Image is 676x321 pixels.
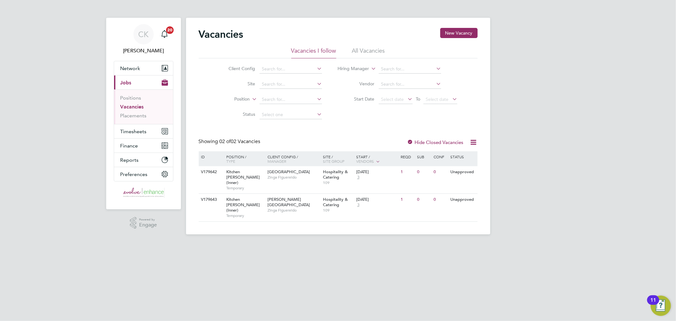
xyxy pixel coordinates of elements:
button: New Vacancy [440,28,478,38]
a: CK[PERSON_NAME] [114,24,173,55]
span: Temporary [226,186,264,191]
input: Search for... [260,95,322,104]
span: Site Group [323,159,344,164]
span: [GEOGRAPHIC_DATA] [267,169,310,174]
span: Zinga Figuereido [267,175,320,180]
a: 20 [158,24,171,44]
span: Hospitality & Catering [323,197,348,207]
div: Position / [222,151,266,167]
span: Engage [139,222,157,228]
span: [PERSON_NAME][GEOGRAPHIC_DATA] [267,197,310,207]
div: 1 [399,194,415,206]
span: To [414,95,422,103]
span: Select date [426,96,448,102]
button: Finance [114,139,173,153]
span: Select date [381,96,404,102]
label: Site [219,81,255,87]
nav: Main navigation [106,18,181,209]
span: Network [120,65,140,71]
span: Kitchen [PERSON_NAME] (Inner) [226,169,260,185]
div: Unapproved [449,166,476,178]
img: evolvehospitality-logo-retina.png [122,188,164,198]
a: Go to home page [114,188,173,198]
div: Sub [415,151,432,162]
label: Vendor [338,81,374,87]
div: Showing [199,138,262,145]
span: 3 [356,175,360,180]
span: Finance [120,143,138,149]
span: Cheri Kenyon [114,47,173,55]
button: Network [114,61,173,75]
div: Jobs [114,89,173,124]
div: Client Config / [266,151,321,167]
span: Preferences [120,171,148,177]
a: Positions [120,95,141,101]
button: Open Resource Center, 11 new notifications [651,296,671,316]
div: 0 [415,194,432,206]
span: 109 [323,208,353,213]
span: 109 [323,180,353,185]
div: 0 [432,166,449,178]
span: 02 of [220,138,231,145]
div: V179643 [200,194,222,206]
div: ID [200,151,222,162]
div: Start / [355,151,399,167]
a: Vacancies [120,104,144,110]
div: Status [449,151,476,162]
div: 0 [415,166,432,178]
span: Manager [267,159,286,164]
label: Hide Closed Vacancies [407,139,464,145]
span: Hospitality & Catering [323,169,348,180]
div: 0 [432,194,449,206]
div: 1 [399,166,415,178]
span: Temporary [226,213,264,218]
span: Vendors [356,159,374,164]
input: Search for... [260,65,322,74]
span: Kitchen [PERSON_NAME] (Inner) [226,197,260,213]
label: Status [219,111,255,117]
span: Zinga Figuereido [267,208,320,213]
button: Preferences [114,167,173,181]
button: Reports [114,153,173,167]
input: Select one [260,110,322,119]
span: Reports [120,157,139,163]
span: Timesheets [120,128,147,134]
a: Powered byEngage [130,217,157,229]
div: [DATE] [356,197,397,202]
span: Jobs [120,80,132,86]
div: Site / [321,151,355,167]
div: Reqd [399,151,415,162]
label: Client Config [219,66,255,71]
div: Conf [432,151,449,162]
label: Position [213,96,250,102]
li: Vacancies I follow [291,47,336,58]
input: Search for... [379,65,441,74]
div: V179642 [200,166,222,178]
li: All Vacancies [352,47,385,58]
div: [DATE] [356,169,397,175]
button: Timesheets [114,124,173,138]
span: 20 [166,26,174,34]
span: 3 [356,202,360,208]
div: 11 [650,300,656,308]
input: Search for... [379,80,441,89]
span: CK [138,30,149,38]
h2: Vacancies [199,28,243,41]
a: Placements [120,113,147,119]
label: Hiring Manager [332,66,369,72]
div: Unapproved [449,194,476,206]
span: Type [226,159,235,164]
label: Start Date [338,96,374,102]
span: Powered by [139,217,157,222]
span: 02 Vacancies [220,138,261,145]
input: Search for... [260,80,322,89]
button: Jobs [114,75,173,89]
